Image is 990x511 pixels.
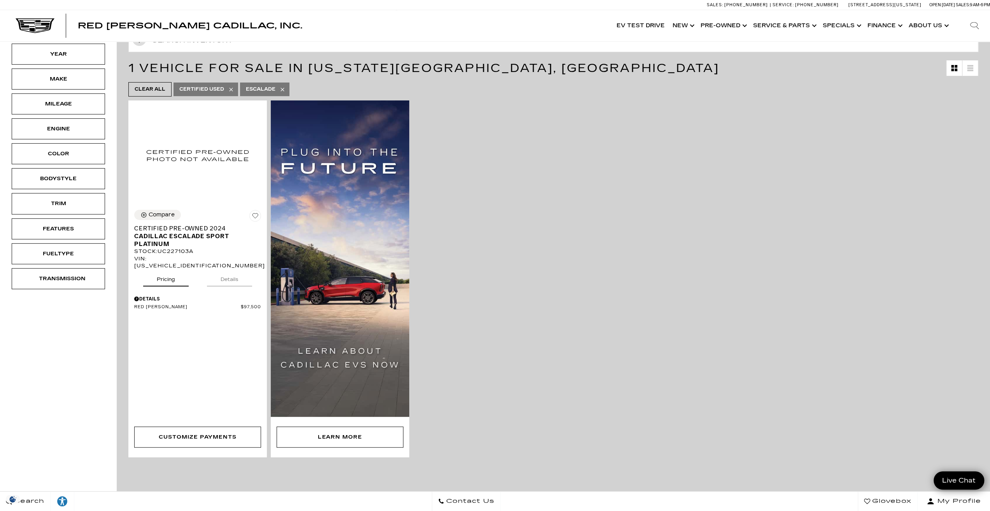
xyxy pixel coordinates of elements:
div: FeaturesFeatures [12,218,105,239]
button: details tab [207,269,252,286]
span: Service: [773,2,794,7]
div: Explore your accessibility options [51,495,74,507]
a: Contact Us [432,492,501,511]
span: Sales: [707,2,723,7]
div: ColorColor [12,143,105,164]
img: 2024 Cadillac Escalade Sport Platinum [134,106,261,204]
div: Compare [149,211,175,218]
div: Stock : UC227103A [134,248,261,255]
div: MileageMileage [12,93,105,114]
span: Red [PERSON_NAME] [134,304,241,310]
div: YearYear [12,44,105,65]
div: MakeMake [12,68,105,90]
div: TrimTrim [12,193,105,214]
a: Finance [864,10,905,41]
span: 1 Vehicle for Sale in [US_STATE][GEOGRAPHIC_DATA], [GEOGRAPHIC_DATA] [128,61,719,75]
div: Features [39,225,78,233]
a: Sales: [PHONE_NUMBER] [707,3,770,7]
a: EV Test Drive [613,10,669,41]
div: Transmission [39,274,78,283]
span: 9 AM-6 PM [970,2,990,7]
div: Year [39,50,78,58]
button: Compare Vehicle [134,210,181,220]
a: About Us [905,10,951,41]
span: [PHONE_NUMBER] [724,2,768,7]
img: Opt-Out Icon [4,495,22,503]
div: Trim [39,199,78,208]
a: New [669,10,697,41]
div: VIN: [US_VEHICLE_IDENTIFICATION_NUMBER] [134,255,261,269]
span: [PHONE_NUMBER] [795,2,839,7]
a: Customize Payments [134,427,261,448]
a: Red [PERSON_NAME] $97,500 [134,304,261,310]
span: Open [DATE] [929,2,955,7]
a: Live Chat [934,471,984,490]
a: Service: [PHONE_NUMBER] [770,3,841,7]
a: Red [PERSON_NAME] Cadillac, Inc. [78,22,302,30]
span: Escalade [246,84,275,94]
span: Certified Pre-Owned 2024 [134,225,255,232]
a: Glovebox [858,492,918,511]
a: Certified Pre-Owned 2024Cadillac Escalade Sport Platinum [134,225,261,248]
button: pricing tab [143,269,189,286]
a: Service & Parts [749,10,819,41]
span: Search [12,496,44,507]
div: Learn More [317,433,362,441]
div: Learn More [277,427,403,448]
div: Make [39,75,78,83]
img: Cadillac Dark Logo with Cadillac White Text [16,18,54,33]
div: undefined - Certified Pre-Owned 2024 Cadillac Escalade Sport Platinum [134,427,261,448]
span: Cadillac Escalade Sport Platinum [134,232,255,248]
span: Live Chat [938,476,979,485]
span: $97,500 [241,304,261,310]
div: EngineEngine [12,118,105,139]
div: Engine [39,125,78,133]
a: Specials [819,10,864,41]
div: TransmissionTransmission [12,268,105,289]
div: Bodystyle [39,174,78,183]
span: Certified Used [179,84,224,94]
div: Mileage [39,100,78,108]
button: Save Vehicle [249,210,261,225]
a: Pre-Owned [697,10,749,41]
a: Explore your accessibility options [51,492,74,511]
div: Fueltype [39,249,78,258]
span: Clear All [135,84,165,94]
button: Open user profile menu [918,492,990,511]
section: Click to Open Cookie Consent Modal [4,495,22,503]
div: Color [39,149,78,158]
a: [STREET_ADDRESS][US_STATE] [848,2,922,7]
div: FueltypeFueltype [12,243,105,264]
span: Sales: [956,2,970,7]
div: Pricing Details - Certified Pre-Owned 2024 Cadillac Escalade Sport Platinum [134,295,261,302]
span: Contact Us [444,496,494,507]
span: Red [PERSON_NAME] Cadillac, Inc. [78,21,302,30]
span: Glovebox [870,496,911,507]
div: BodystyleBodystyle [12,168,105,189]
span: My Profile [934,496,981,507]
